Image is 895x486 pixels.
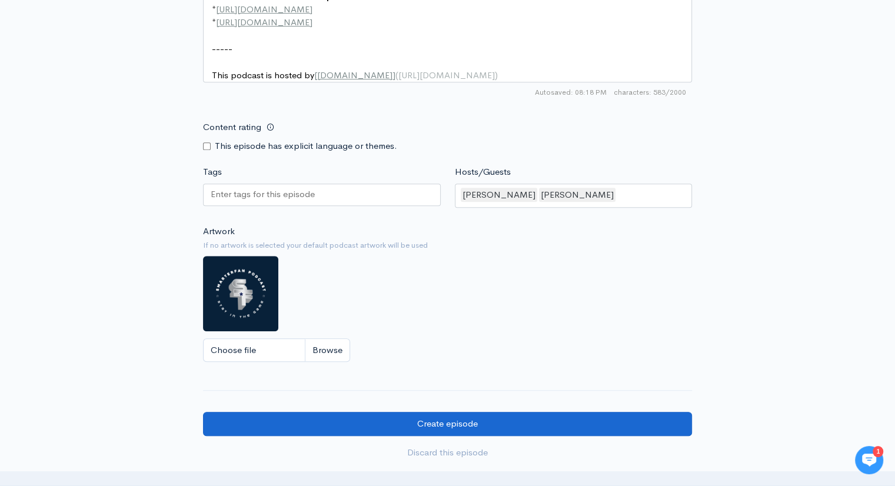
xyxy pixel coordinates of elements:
a: Discard this episode [203,441,692,465]
span: ( [395,69,398,81]
span: [DOMAIN_NAME] [317,69,392,81]
small: If no artwork is selected your default podcast artwork will be used [203,239,692,251]
label: This episode has explicit language or themes. [215,139,397,153]
label: Artwork [203,225,235,238]
h1: Hi 👋 [18,57,218,76]
span: [URL][DOMAIN_NAME] [216,4,312,15]
input: Create episode [203,412,692,436]
button: New conversation [18,156,217,179]
span: [ [314,69,317,81]
span: [URL][DOMAIN_NAME] [216,16,312,28]
iframe: gist-messenger-bubble-iframe [855,446,883,474]
p: Find an answer quickly [16,202,219,216]
span: This podcast is hosted by [212,69,498,81]
input: Search articles [34,221,210,245]
div: [PERSON_NAME] [461,188,537,202]
span: ] [392,69,395,81]
span: Autosaved: 08:18 PM [535,87,607,98]
label: Tags [203,165,222,179]
label: Content rating [203,115,261,139]
span: 583/2000 [614,87,686,98]
span: ----- [212,43,232,54]
input: Enter tags for this episode [211,188,317,201]
label: Hosts/Guests [455,165,511,179]
span: [URL][DOMAIN_NAME] [398,69,495,81]
span: ) [495,69,498,81]
h2: Just let us know if you need anything and we'll be happy to help! 🙂 [18,78,218,135]
span: New conversation [76,163,141,172]
div: [PERSON_NAME] [539,188,615,202]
